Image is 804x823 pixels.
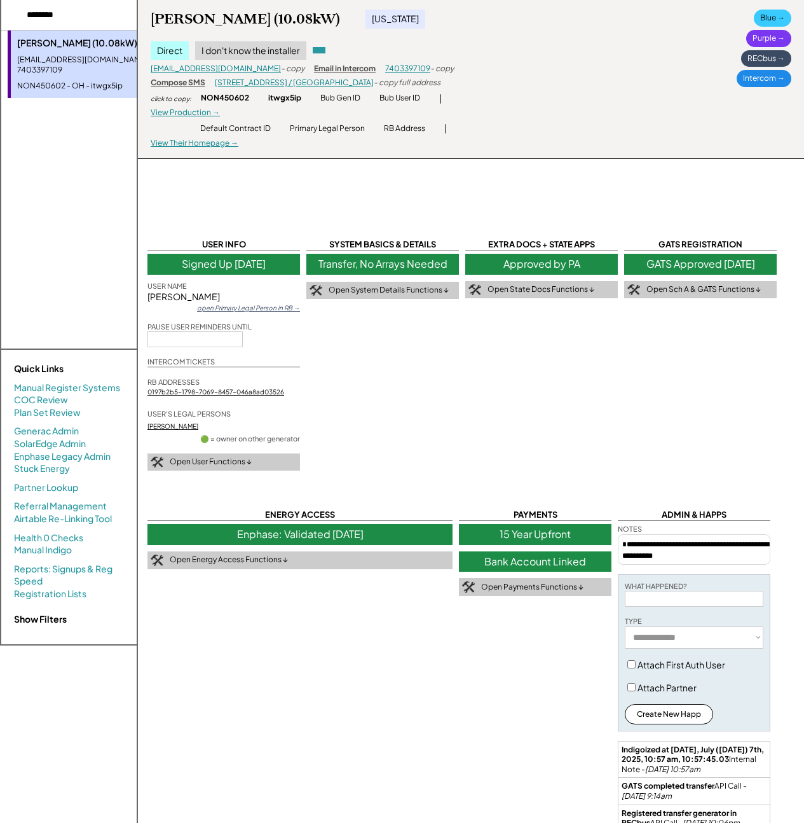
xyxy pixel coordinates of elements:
em: [DATE] 10:57am [645,764,700,774]
div: RB Address [384,123,425,134]
em: [DATE] 9:14am [622,791,672,801]
div: Compose SMS [151,78,205,88]
img: tool-icon.png [151,555,163,566]
div: [PERSON_NAME] [147,291,300,303]
div: I don't know the installer [195,41,306,60]
a: [EMAIL_ADDRESS][DOMAIN_NAME] [151,64,281,73]
div: Open Sch A & GATS Functions ↓ [646,284,761,295]
div: USER'S LEGAL PERSONS [147,409,231,418]
div: Open User Functions ↓ [170,457,252,467]
div: Open Energy Access Functions ↓ [170,555,288,565]
div: PAYMENTS [459,509,611,521]
div: View Their Homepage → [151,138,238,149]
a: 7403397109 [385,64,430,73]
div: [US_STATE] [365,10,425,29]
a: [STREET_ADDRESS] / [GEOGRAPHIC_DATA] [215,78,374,87]
div: GATS Approved [DATE] [624,254,777,274]
div: Bub Gen ID [320,93,360,104]
label: Attach Partner [637,682,697,693]
div: Email in Intercom [314,64,376,74]
div: NON450602 [201,93,249,104]
div: Intercom → [737,70,791,87]
div: RECbus → [741,50,791,67]
div: WHAT HAPPENED? [625,581,687,591]
img: tool-icon.png [627,284,640,296]
img: tool-icon.png [468,284,481,296]
div: open Primary Legal Person in RB → [197,303,300,312]
a: 0197b2b5-1798-7069-8457-046a8ad03526 [147,388,284,396]
div: NON450602 - OH - itwgx5ip [17,81,173,92]
strong: Show Filters [14,613,67,625]
a: Reports: Signups & Reg Speed [14,563,124,588]
div: USER INFO [147,239,300,251]
a: SolarEdge Admin [14,438,86,450]
img: tool-icon.png [462,581,475,593]
div: - copy [430,64,454,74]
div: SYSTEM BASICS & DETAILS [306,239,459,251]
button: Create New Happ [625,704,713,724]
div: Signed Up [DATE] [147,254,300,274]
a: Enphase Legacy Admin [14,450,111,463]
a: Airtable Re-Linking Tool [14,513,112,525]
div: INTERCOM TICKETS [147,357,215,366]
strong: Indigoized at [DATE], July ([DATE]) 7th, 2025, 10:57 am, 10:57:45.03 [622,745,765,764]
a: Referral Management [14,500,107,513]
div: Open Payments Functions ↓ [481,582,583,593]
div: Transfer, No Arrays Needed [306,254,459,274]
div: Primary Legal Person [290,123,365,134]
div: View Production → [151,107,220,118]
div: | [444,122,447,135]
div: API Call - [622,781,767,801]
div: [PERSON_NAME] (10.08kW) [151,10,340,28]
div: GATS REGISTRATION [624,239,777,251]
div: Open System Details Functions ↓ [329,285,449,296]
a: Health 0 Checks [14,532,83,544]
div: Default Contract ID [200,123,271,134]
a: Manual Indigo [14,544,72,557]
div: Bank Account Linked [459,551,611,572]
div: [EMAIL_ADDRESS][DOMAIN_NAME] - 7403397109 [17,55,173,76]
div: Internal Note - [622,745,767,775]
div: - copy full address [374,78,440,88]
div: Blue → [754,10,791,27]
img: tool-icon.png [310,285,322,296]
div: ADMIN & HAPPS [618,509,770,521]
a: Partner Lookup [14,481,78,494]
img: tool-icon.png [151,457,163,468]
div: USER NAME [147,281,187,291]
div: Enphase: Validated [DATE] [147,524,453,544]
div: ENERGY ACCESS [147,509,453,521]
div: Purple → [746,30,791,47]
div: 15 Year Upfront [459,524,611,544]
div: EXTRA DOCS + STATE APPS [465,239,618,251]
div: RB ADDRESSES [147,377,200,387]
div: | [439,92,442,105]
a: Registration Lists [14,588,86,600]
div: - copy [281,64,304,74]
div: Direct [151,41,189,60]
strong: GATS completed transfer [622,781,714,791]
a: Generac Admin [14,425,79,438]
div: 🟢 = owner on other generator [200,434,300,443]
div: Quick Links [14,363,141,375]
div: itwgx5ip [268,93,301,104]
div: PAUSE USER REMINDERS UNTIL [147,322,252,331]
div: NOTES [618,524,642,534]
div: click to copy: [151,94,191,103]
div: Open State Docs Functions ↓ [487,284,594,295]
div: [PERSON_NAME] (10.08kW) [17,37,173,50]
a: COC Review [14,394,68,406]
div: Bub User ID [379,93,420,104]
div: Approved by PA [465,254,618,274]
a: Plan Set Review [14,406,81,419]
div: TYPE [625,616,642,626]
a: Stuck Energy [14,462,70,475]
a: [PERSON_NAME] [147,422,198,430]
label: Attach First Auth User [637,659,725,670]
a: Manual Register Systems [14,382,120,394]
